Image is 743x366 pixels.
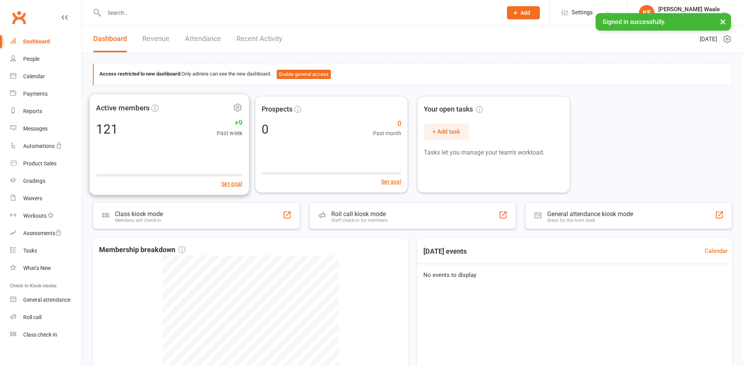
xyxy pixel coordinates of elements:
a: Dashboard [93,26,127,52]
button: Set goal [381,177,401,186]
a: Reports [10,103,82,120]
h3: [DATE] events [417,244,473,258]
div: Waivers [23,195,42,201]
a: Clubworx [9,8,29,27]
strong: Access restricted to new dashboard: [99,71,181,77]
div: Payments [23,91,48,97]
div: General attendance [23,297,70,303]
a: Workouts [10,207,82,225]
button: Set goal [221,179,242,188]
a: What's New [10,259,82,277]
div: Product Sales [23,160,56,167]
div: [PERSON_NAME] Waale [658,6,720,13]
div: Reports [23,108,42,114]
button: × [716,13,730,30]
a: Calendar [10,68,82,85]
div: Workouts [23,213,46,219]
a: People [10,50,82,68]
div: KE [639,5,654,21]
div: Only admins can see the new dashboard. [99,70,726,79]
div: What's New [23,265,51,271]
span: Signed in successfully. [603,18,666,26]
div: Dashboard [23,38,50,45]
span: Add [520,10,530,16]
a: Class kiosk mode [10,326,82,344]
div: Tasks [23,247,37,254]
a: Tasks [10,242,82,259]
a: General attendance kiosk mode [10,291,82,309]
a: Attendance [185,26,221,52]
div: Automations [23,143,55,149]
p: Tasks let you manage your team's workload. [424,148,563,158]
button: Add [507,6,540,19]
span: 0 [373,118,401,129]
a: Calendar [705,246,728,256]
div: General attendance kiosk mode [547,210,633,218]
input: Search... [102,7,497,18]
div: 0 [262,123,269,136]
div: Roll call kiosk mode [331,210,387,218]
div: Staff check-in for members [331,218,387,223]
div: Calendar [23,73,45,79]
div: Members self check-in [115,218,163,223]
span: Prospects [262,104,293,115]
span: Settings [572,4,593,21]
span: Your open tasks [424,104,483,115]
a: Payments [10,85,82,103]
a: Roll call [10,309,82,326]
a: Messages [10,120,82,137]
div: Great for the front desk [547,218,633,223]
div: 121 [96,122,118,136]
a: Gradings [10,172,82,190]
div: No events to display [414,264,735,286]
div: Assessments [23,230,62,236]
a: Automations [10,137,82,155]
a: Dashboard [10,33,82,50]
div: A-Team Jiu Jitsu [658,13,720,20]
span: Past month [373,129,401,137]
a: Assessments [10,225,82,242]
a: Recent Activity [236,26,282,52]
a: Revenue [142,26,169,52]
span: Active members [96,102,149,113]
span: Past week [217,128,243,137]
span: Membership breakdown [99,244,185,256]
div: People [23,56,39,62]
div: Class check-in [23,332,57,338]
div: Roll call [23,314,41,320]
button: Enable general access [277,70,331,79]
div: Gradings [23,178,45,184]
div: Class kiosk mode [115,210,163,218]
a: Product Sales [10,155,82,172]
a: Waivers [10,190,82,207]
div: Messages [23,125,48,132]
span: [DATE] [700,34,717,44]
button: + Add task [424,124,469,140]
span: +9 [217,117,243,128]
